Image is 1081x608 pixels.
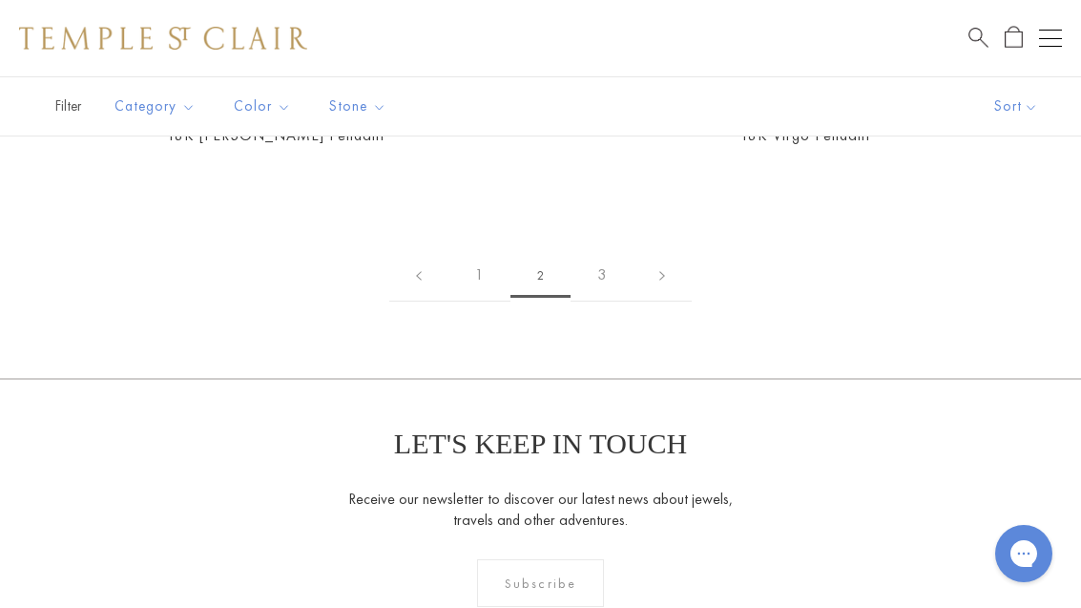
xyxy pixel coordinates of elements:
[389,249,448,302] a: Previous page
[986,518,1062,589] iframe: Gorgias live chat messenger
[315,85,401,128] button: Stone
[394,428,687,460] p: LET'S KEEP IN TOUCH
[448,249,510,302] a: 1
[19,27,307,50] img: Temple St. Clair
[1039,27,1062,50] button: Open navigation
[320,94,401,118] span: Stone
[951,77,1081,136] button: Show sort by
[571,249,633,302] a: 3
[477,559,604,607] div: Subscribe
[633,249,692,302] a: Next page
[1005,26,1023,50] a: Open Shopping Bag
[740,125,870,145] a: 18K Virgo Pendant
[968,26,988,50] a: Search
[100,85,210,128] button: Category
[219,85,305,128] button: Color
[510,254,571,298] span: 2
[105,94,210,118] span: Category
[224,94,305,118] span: Color
[167,125,385,145] a: 18K [PERSON_NAME] Pendant
[347,489,734,531] p: Receive our newsletter to discover our latest news about jewels, travels and other adventures.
